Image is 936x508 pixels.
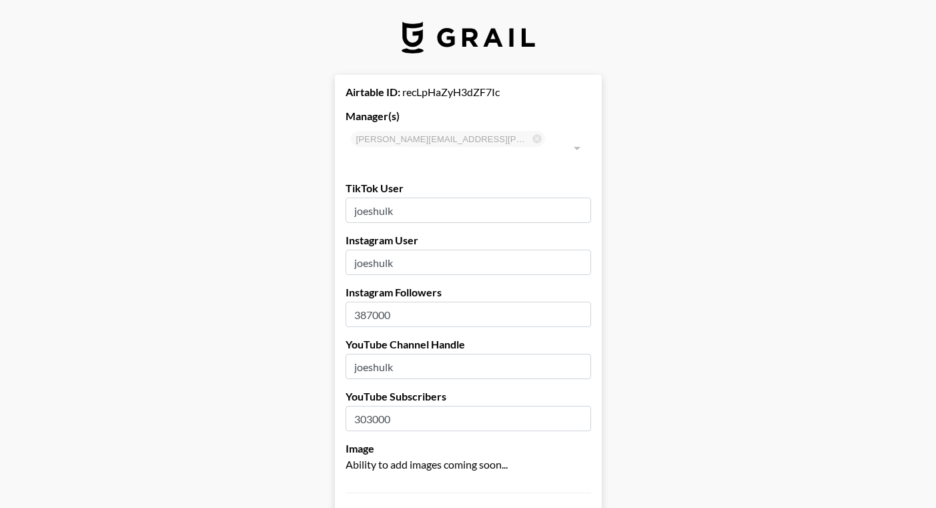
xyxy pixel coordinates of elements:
label: YouTube Subscribers [346,390,591,403]
label: Instagram User [346,234,591,247]
label: Manager(s) [346,109,591,123]
label: YouTube Channel Handle [346,338,591,351]
div: recLpHaZyH3dZF7Ic [346,85,591,99]
strong: Airtable ID: [346,85,400,98]
img: Grail Talent Logo [402,21,535,53]
label: TikTok User [346,182,591,195]
span: Ability to add images coming soon... [346,458,508,471]
label: Image [346,442,591,455]
label: Instagram Followers [346,286,591,299]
